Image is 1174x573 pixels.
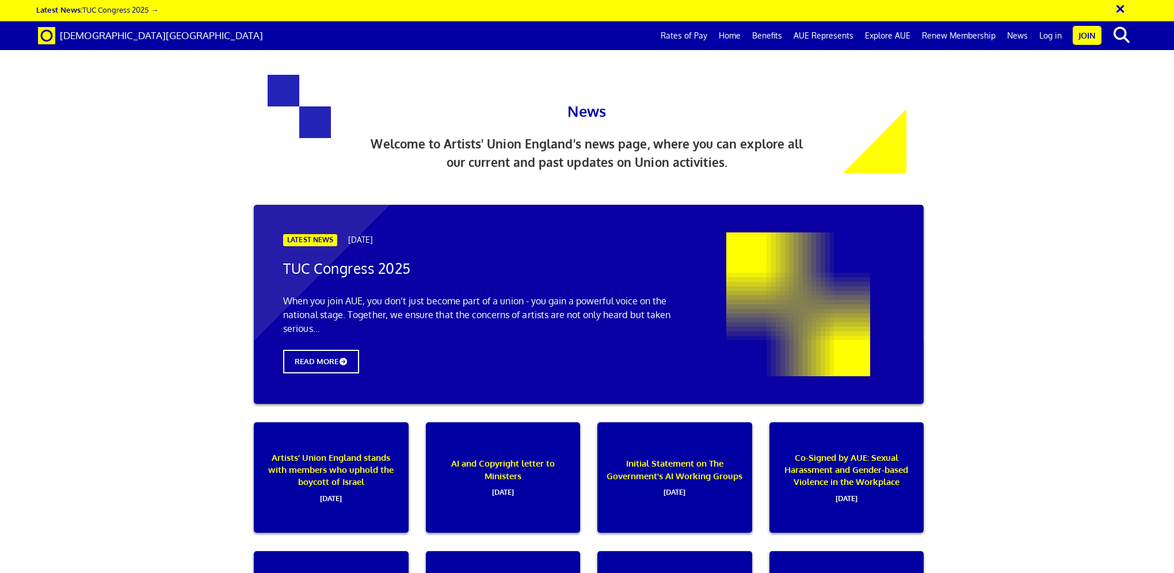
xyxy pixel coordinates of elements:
[261,488,401,503] span: [DATE]
[655,21,713,50] a: Rates of Pay
[29,21,272,50] a: Brand [DEMOGRAPHIC_DATA][GEOGRAPHIC_DATA]
[36,5,82,14] strong: Latest News:
[1001,21,1034,50] a: News
[261,422,401,533] p: Artists’ Union England stands with members who uphold the boycott of Israel
[60,29,263,41] span: [DEMOGRAPHIC_DATA][GEOGRAPHIC_DATA]
[1104,23,1139,47] button: search
[761,422,933,551] a: Co-Signed by AUE: Sexual Harassment and Gender-based Violence in the Workplace[DATE]
[777,422,916,533] p: Co-Signed by AUE: Sexual Harassment and Gender-based Violence in the Workplace
[371,136,803,170] span: Welcome to Artists' Union England's news page, where you can explore all our current and past upd...
[859,21,916,50] a: Explore AUE
[746,21,788,50] a: Benefits
[433,422,573,533] p: AI and Copyright letter to Ministers
[348,235,372,245] span: [DATE]
[283,350,359,373] span: READ MORE
[788,21,859,50] a: AUE Represents
[1073,26,1101,45] a: Join
[283,261,685,277] h2: TUC Congress 2025
[777,488,916,503] span: [DATE]
[283,294,685,335] p: When you join AUE, you don’t just become part of a union - you gain a powerful voice on the natio...
[245,422,417,551] a: Artists’ Union England stands with members who uphold the boycott of Israel[DATE]
[283,234,337,246] span: LATEST NEWS
[605,422,744,533] p: Initial Statement on The Government's AI Working Groups
[605,482,744,497] span: [DATE]
[916,21,1001,50] a: Renew Membership
[1034,21,1068,50] a: Log in
[589,422,761,551] a: Initial Statement on The Government's AI Working Groups[DATE]
[417,422,589,551] a: AI and Copyright letter to Ministers[DATE]
[713,21,746,50] a: Home
[449,75,725,123] h1: News
[245,205,932,422] a: LATEST NEWS [DATE] TUC Congress 2025 When you join AUE, you don’t just become part of a union - y...
[36,5,158,14] a: Latest News:TUC Congress 2025 →
[433,482,573,497] span: [DATE]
